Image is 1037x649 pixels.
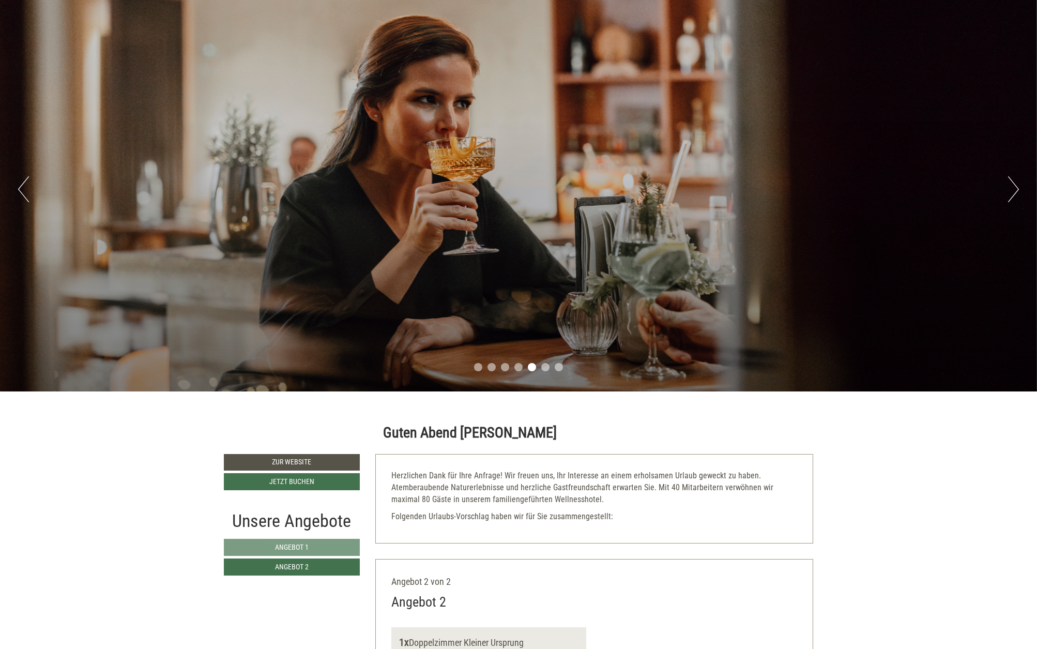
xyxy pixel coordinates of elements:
a: Jetzt buchen [224,473,360,490]
button: Next [1008,176,1019,202]
span: Angebot 1 [275,543,309,551]
span: Angebot 2 [275,563,309,571]
div: Angebot 2 [391,593,446,612]
b: 1x [399,636,409,648]
p: Herzlichen Dank für Ihre Anfrage! Wir freuen uns, Ihr Interesse an einem erholsamen Urlaub geweck... [391,470,798,506]
h1: Guten Abend [PERSON_NAME] [383,425,557,441]
p: Folgenden Urlaubs-Vorschlag haben wir für Sie zusammengestellt: [391,511,798,523]
button: Previous [18,176,29,202]
span: Angebot 2 von 2 [391,576,451,587]
div: Unsere Angebote [224,508,360,534]
a: Zur Website [224,454,360,471]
